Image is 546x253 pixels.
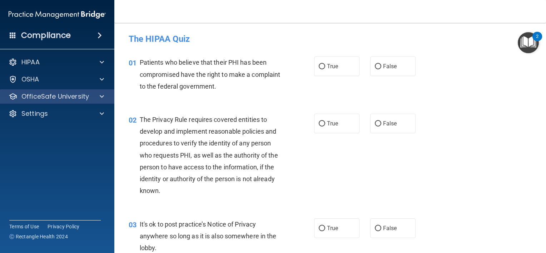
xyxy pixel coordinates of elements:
[9,92,104,101] a: OfficeSafe University
[375,64,381,69] input: False
[140,220,277,252] span: It's ok to post practice’s Notice of Privacy anywhere so long as it is also somewhere in the lobby.
[319,64,325,69] input: True
[9,8,106,22] img: PMB logo
[21,75,39,84] p: OSHA
[9,233,68,240] span: Ⓒ Rectangle Health 2024
[140,116,278,194] span: The Privacy Rule requires covered entities to develop and implement reasonable policies and proce...
[129,59,136,67] span: 01
[375,121,381,126] input: False
[9,223,39,230] a: Terms of Use
[423,214,537,242] iframe: Drift Widget Chat Controller
[383,120,397,127] span: False
[383,225,397,232] span: False
[383,63,397,70] span: False
[518,32,539,53] button: Open Resource Center, 2 new notifications
[9,109,104,118] a: Settings
[129,220,136,229] span: 03
[140,59,281,90] span: Patients who believe that their PHI has been compromised have the right to make a complaint to th...
[9,58,104,66] a: HIPAA
[21,30,71,40] h4: Compliance
[319,121,325,126] input: True
[375,226,381,231] input: False
[48,223,80,230] a: Privacy Policy
[21,58,40,66] p: HIPAA
[9,75,104,84] a: OSHA
[129,34,532,44] h4: The HIPAA Quiz
[21,109,48,118] p: Settings
[319,226,325,231] input: True
[536,36,538,46] div: 2
[327,120,338,127] span: True
[327,225,338,232] span: True
[327,63,338,70] span: True
[129,116,136,124] span: 02
[21,92,89,101] p: OfficeSafe University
